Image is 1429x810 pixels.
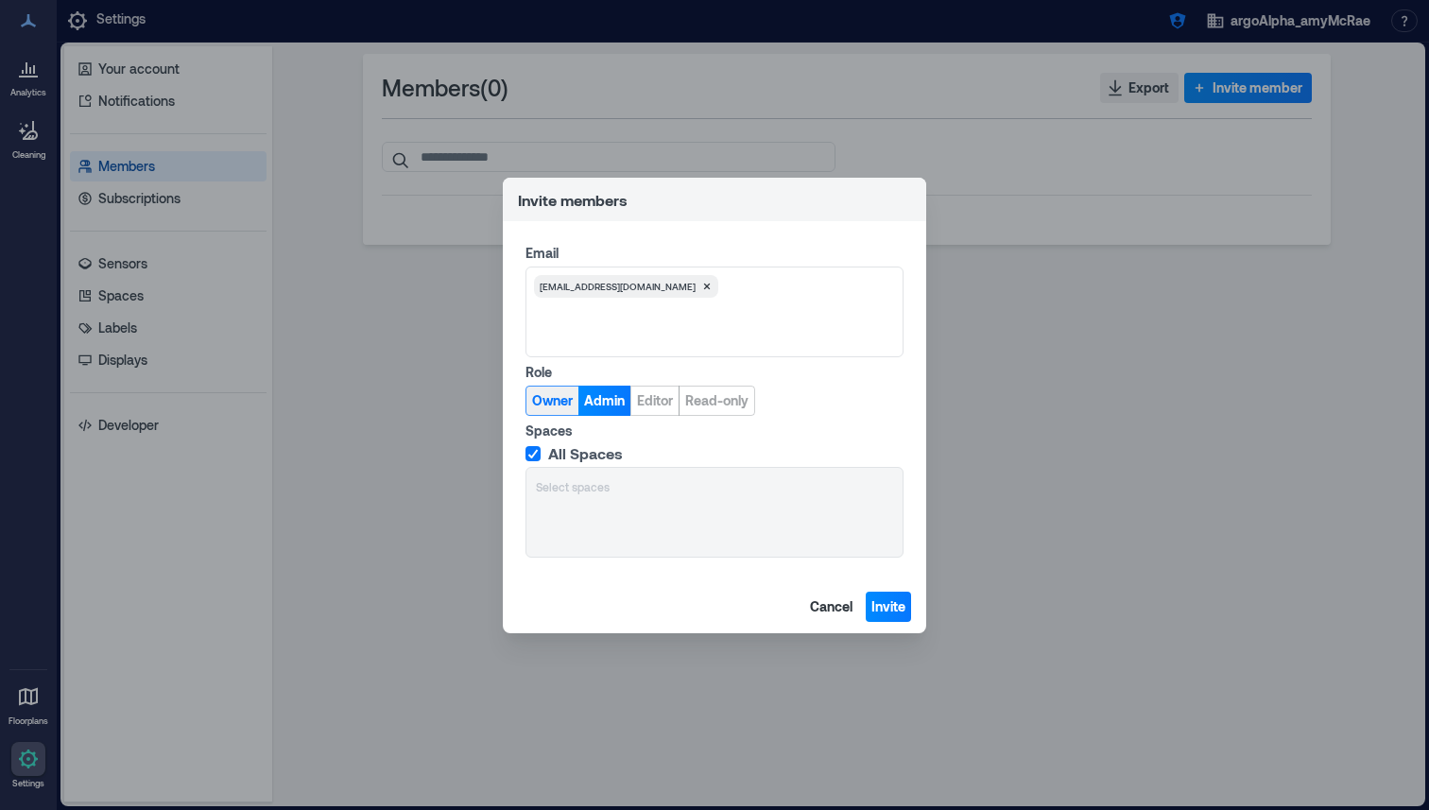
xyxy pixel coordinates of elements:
button: Editor [630,386,680,416]
header: Invite members [503,178,926,221]
span: Invite [871,597,905,616]
button: Admin [578,386,630,416]
span: Admin [584,391,625,410]
button: Cancel [804,592,858,622]
span: Owner [532,391,573,410]
span: Read-only [685,391,749,410]
span: Editor [637,391,673,410]
span: Cancel [810,597,852,616]
span: All Spaces [548,444,623,463]
span: [EMAIL_ADDRESS][DOMAIN_NAME] [540,279,696,294]
label: Email [525,244,900,263]
label: Spaces [525,422,900,440]
button: Owner [525,386,579,416]
label: Role [525,363,900,382]
button: Read-only [679,386,755,416]
button: Invite [866,592,911,622]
